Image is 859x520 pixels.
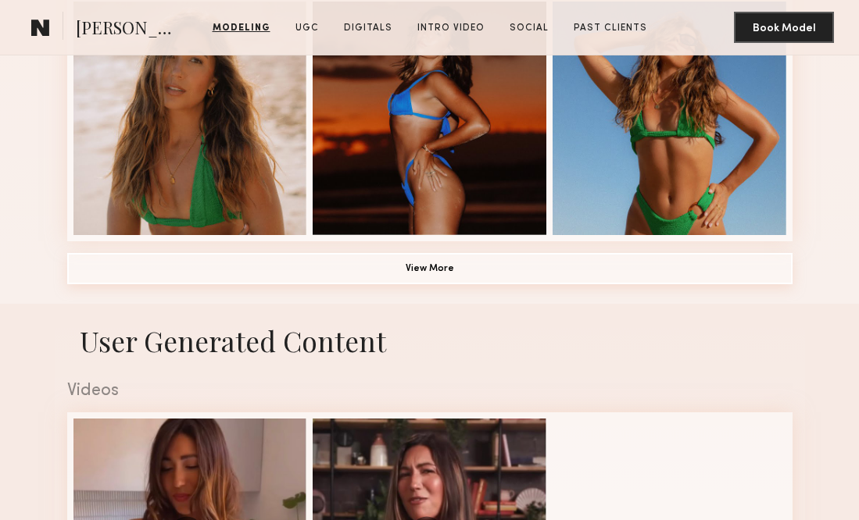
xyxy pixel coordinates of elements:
[734,12,834,43] button: Book Model
[503,21,555,35] a: Social
[567,21,653,35] a: Past Clients
[76,16,184,43] span: [PERSON_NAME]
[206,21,277,35] a: Modeling
[67,253,793,284] button: View More
[55,322,805,359] h1: User Generated Content
[338,21,399,35] a: Digitals
[67,383,793,400] div: Videos
[289,21,325,35] a: UGC
[411,21,491,35] a: Intro Video
[734,20,834,34] a: Book Model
